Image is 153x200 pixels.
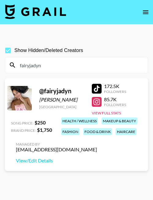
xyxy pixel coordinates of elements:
[83,128,112,135] div: food & drink
[39,97,84,103] div: [PERSON_NAME]
[61,117,98,124] div: health / wellness
[39,105,84,109] div: [GEOGRAPHIC_DATA]
[11,128,36,133] span: Brand Price:
[140,6,152,18] button: open drawer
[104,102,126,107] div: Followers
[39,87,84,95] div: @ fairyjadyn
[104,83,126,89] div: 172.5K
[16,142,97,146] div: Managed By
[14,47,83,54] span: Show Hidden/Deleted Creators
[104,89,126,94] div: Followers
[61,128,80,135] div: fashion
[35,120,46,125] strong: $ 250
[16,60,144,70] input: Search by User Name
[5,4,66,19] img: Grail Talent
[102,117,137,124] div: makeup & beauty
[16,157,97,164] a: View/Edit Details
[37,127,52,133] strong: $ 1,750
[16,146,97,153] div: [EMAIL_ADDRESS][DOMAIN_NAME]
[11,121,33,125] span: Song Price:
[116,128,136,135] div: haircare
[92,111,121,115] button: View Full Stats
[104,96,126,102] div: 85.7K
